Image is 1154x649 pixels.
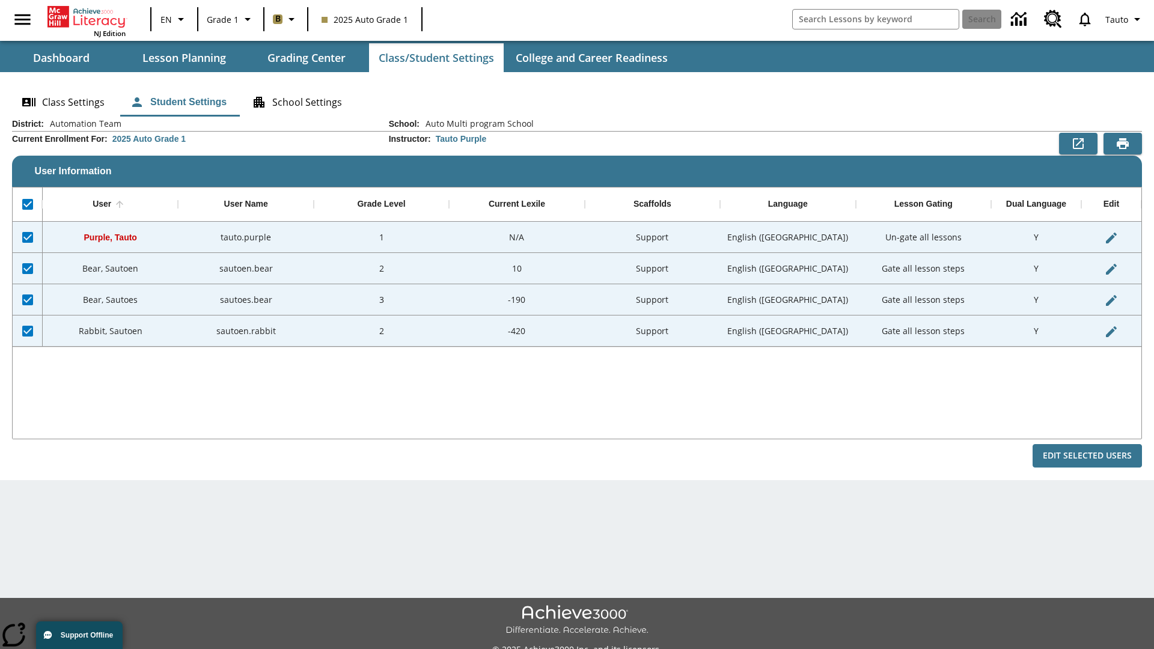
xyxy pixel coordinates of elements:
[93,199,111,210] div: User
[178,222,313,253] div: tauto.purple
[44,118,121,130] span: Automation Team
[1033,444,1142,468] button: Edit Selected Users
[94,29,126,38] span: NJ Edition
[178,315,313,347] div: sautoen.rabbit
[12,88,114,117] button: Class Settings
[36,621,123,649] button: Support Offline
[389,119,420,129] h2: School :
[12,119,44,129] h2: District :
[82,263,138,274] span: Bear, Sautoen
[720,315,855,347] div: English (US)
[314,222,449,253] div: 1
[124,43,244,72] button: Lesson Planning
[793,10,959,29] input: search field
[178,284,313,315] div: sautoes.bear
[1099,288,1123,312] button: Edit User
[314,315,449,347] div: 2
[505,605,649,636] img: Achieve3000 Differentiate Accelerate Achieve
[585,284,720,315] div: Support
[120,88,236,117] button: Student Settings
[35,166,112,177] span: User Information
[768,199,808,210] div: Language
[79,325,142,337] span: Rabbit, Sautoen
[268,8,304,30] button: Boost Class color is light brown. Change class color
[1101,8,1149,30] button: Profile/Settings
[991,315,1081,347] div: Y
[856,284,991,315] div: Gate all lesson steps
[991,253,1081,284] div: Y
[856,222,991,253] div: Un-gate all lessons
[5,2,40,37] button: Open side menu
[489,199,545,210] div: Current Lexile
[506,43,677,72] button: College and Career Readiness
[585,315,720,347] div: Support
[449,284,584,315] div: -190
[720,253,855,284] div: English (US)
[12,118,1142,468] div: User Information
[242,88,352,117] button: School Settings
[1059,133,1098,154] button: Export to CSV
[1037,3,1069,35] a: Resource Center, Will open in new tab
[1099,226,1123,250] button: Edit User
[1104,199,1119,210] div: Edit
[1105,13,1128,26] span: Tauto
[420,118,534,130] span: Auto Multi program School
[314,253,449,284] div: 2
[585,222,720,253] div: Support
[449,315,584,347] div: -420
[47,5,126,29] a: Home
[720,284,855,315] div: English (US)
[112,133,186,145] div: 2025 Auto Grade 1
[314,284,449,315] div: 3
[633,199,671,210] div: Scaffolds
[389,134,431,144] h2: Instructor :
[84,233,137,242] span: Purple, Tauto
[202,8,260,30] button: Grade: Grade 1, Select a grade
[991,222,1081,253] div: Y
[894,199,953,210] div: Lesson Gating
[991,284,1081,315] div: Y
[224,199,268,210] div: User Name
[178,253,313,284] div: sautoen.bear
[61,631,113,639] span: Support Offline
[1006,199,1066,210] div: Dual Language
[1104,133,1142,154] button: Print Preview
[585,253,720,284] div: Support
[246,43,367,72] button: Grading Center
[720,222,855,253] div: English (US)
[357,199,405,210] div: Grade Level
[1069,4,1101,35] a: Notifications
[1,43,121,72] button: Dashboard
[275,11,281,26] span: B
[449,222,584,253] div: N/A
[436,133,487,145] div: Tauto Purple
[207,13,239,26] span: Grade 1
[47,4,126,38] div: Home
[12,134,108,144] h2: Current Enrollment For :
[160,13,172,26] span: EN
[12,88,1142,117] div: Class/Student Settings
[369,43,504,72] button: Class/Student Settings
[1099,320,1123,344] button: Edit User
[83,294,138,305] span: Bear, Sautoes
[1099,257,1123,281] button: Edit User
[856,253,991,284] div: Gate all lesson steps
[1004,3,1037,36] a: Data Center
[856,315,991,347] div: Gate all lesson steps
[155,8,194,30] button: Language: EN, Select a language
[322,13,408,26] span: 2025 Auto Grade 1
[449,253,584,284] div: 10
